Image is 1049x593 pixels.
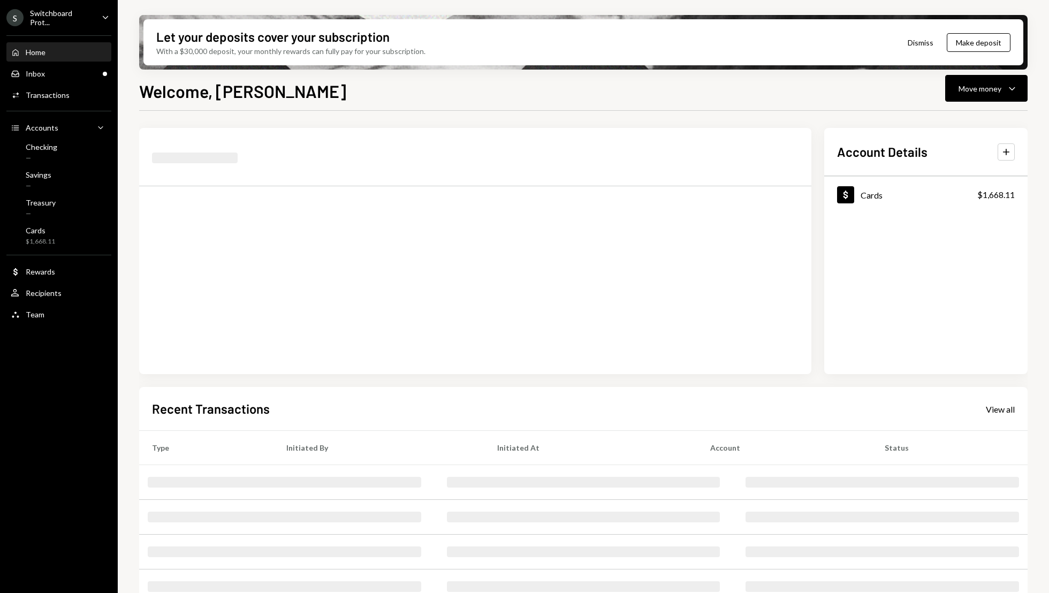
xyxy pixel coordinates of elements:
[6,118,111,137] a: Accounts
[26,69,45,78] div: Inbox
[26,123,58,132] div: Accounts
[156,28,390,45] div: Let your deposits cover your subscription
[26,154,57,163] div: —
[26,310,44,319] div: Team
[26,90,70,100] div: Transactions
[945,75,1028,102] button: Move money
[6,283,111,302] a: Recipients
[6,167,111,193] a: Savings—
[986,403,1015,415] a: View all
[139,431,273,465] th: Type
[6,42,111,62] a: Home
[977,188,1015,201] div: $1,668.11
[6,139,111,165] a: Checking—
[273,431,485,465] th: Initiated By
[152,400,270,417] h2: Recent Transactions
[26,288,62,298] div: Recipients
[26,237,55,246] div: $1,668.11
[6,262,111,281] a: Rewards
[6,85,111,104] a: Transactions
[872,431,1028,465] th: Status
[26,48,45,57] div: Home
[30,9,93,27] div: Switchboard Prot...
[6,195,111,221] a: Treasury—
[894,30,947,55] button: Dismiss
[986,404,1015,415] div: View all
[837,143,928,161] h2: Account Details
[861,190,883,200] div: Cards
[26,209,56,218] div: —
[26,267,55,276] div: Rewards
[697,431,872,465] th: Account
[484,431,697,465] th: Initiated At
[156,45,425,57] div: With a $30,000 deposit, your monthly rewards can fully pay for your subscription.
[26,170,51,179] div: Savings
[6,305,111,324] a: Team
[139,80,346,102] h1: Welcome, [PERSON_NAME]
[26,226,55,235] div: Cards
[6,64,111,83] a: Inbox
[26,198,56,207] div: Treasury
[26,181,51,191] div: —
[6,223,111,248] a: Cards$1,668.11
[26,142,57,151] div: Checking
[824,177,1028,212] a: Cards$1,668.11
[947,33,1010,52] button: Make deposit
[959,83,1001,94] div: Move money
[6,9,24,26] div: S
